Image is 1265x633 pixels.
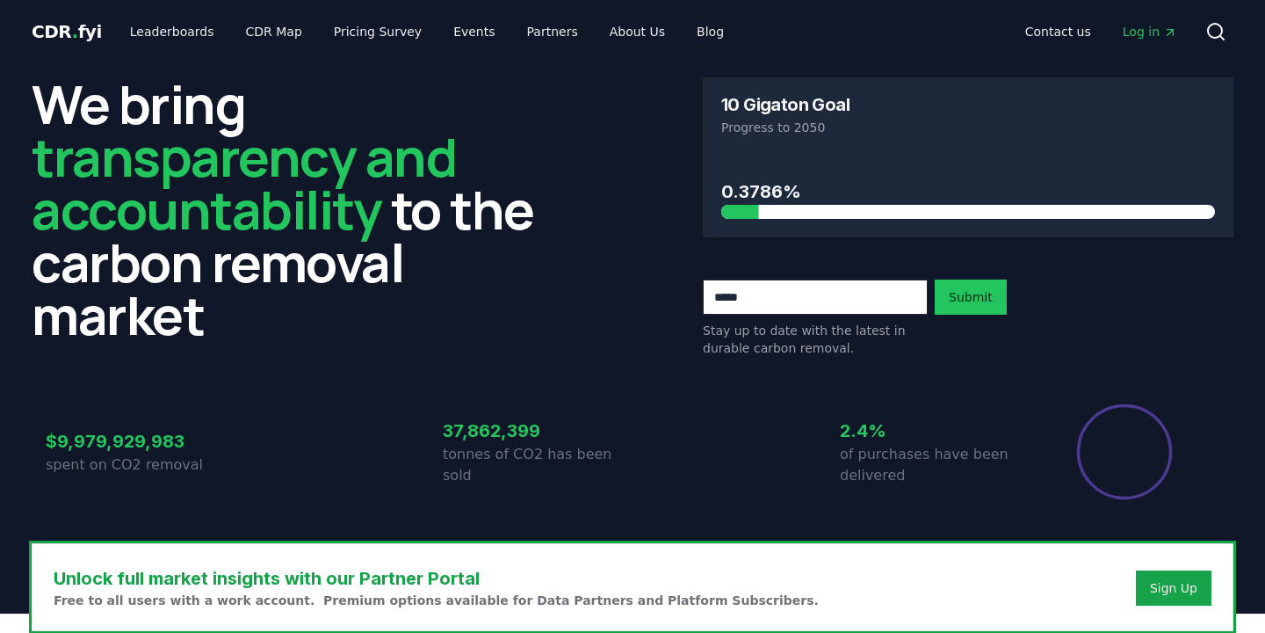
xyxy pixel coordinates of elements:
[32,21,102,42] span: CDR fyi
[46,428,235,455] h3: $9,979,929,983
[721,178,1215,205] h3: 0.3786%
[935,280,1007,315] button: Submit
[513,16,592,47] a: Partners
[443,444,632,486] p: tonnes of CO2 has been sold
[232,16,316,47] a: CDR Map
[443,418,632,444] h3: 37,862,399
[54,592,819,609] p: Free to all users with a work account. Premium options available for Data Partners and Platform S...
[1123,23,1177,40] span: Log in
[72,21,78,42] span: .
[46,455,235,476] p: spent on CO2 removal
[1011,16,1191,47] nav: Main
[1150,579,1197,597] a: Sign Up
[320,16,436,47] a: Pricing Survey
[32,77,562,341] h2: We bring to the carbon removal market
[1075,403,1174,501] div: Percentage of sales delivered
[1011,16,1105,47] a: Contact us
[439,16,509,47] a: Events
[32,19,102,44] a: CDR.fyi
[596,16,679,47] a: About Us
[840,444,1030,486] p: of purchases have been delivered
[116,16,228,47] a: Leaderboards
[683,16,738,47] a: Blog
[721,96,849,113] h3: 10 Gigaton Goal
[116,16,738,47] nav: Main
[54,565,819,592] h3: Unlock full market insights with our Partner Portal
[1136,571,1211,606] button: Sign Up
[32,120,456,245] span: transparency and accountability
[721,119,1215,136] p: Progress to 2050
[840,418,1030,444] h3: 2.4%
[703,322,928,357] p: Stay up to date with the latest in durable carbon removal.
[1109,16,1191,47] a: Log in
